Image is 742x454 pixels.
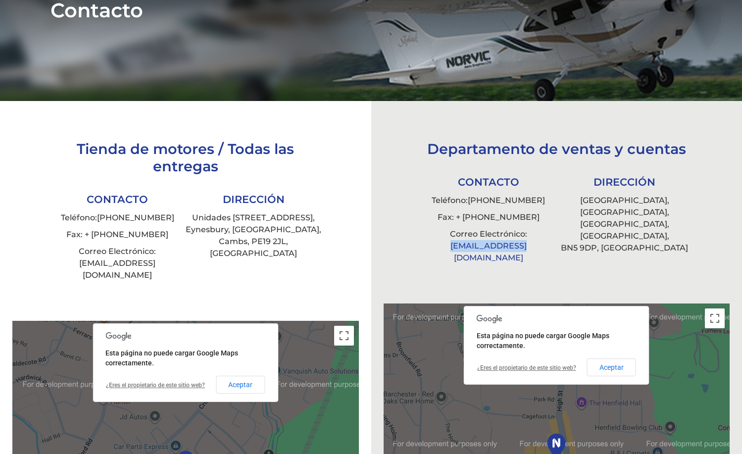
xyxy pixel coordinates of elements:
[477,332,609,350] span: Esta página no puede cargar Google Maps correctamente.
[49,189,186,209] li: CONTACTO
[186,209,322,262] li: Unidades [STREET_ADDRESS], Eynesbury, [GEOGRAPHIC_DATA], Cambs, PE19 2JL, [GEOGRAPHIC_DATA]
[420,172,556,192] li: CONTACTO
[420,226,556,266] li: Correo Electrónico:
[49,140,322,175] h3: Tienda de motores / Todas las entregas
[556,192,693,256] li: [GEOGRAPHIC_DATA], [GEOGRAPHIC_DATA], [GEOGRAPHIC_DATA], [GEOGRAPHIC_DATA], BN5 9DP, [GEOGRAPHIC_...
[587,358,636,376] button: Aceptar
[106,382,205,389] a: ¿Eres el propietario de este sitio web?
[49,226,186,243] li: Fax: + [PHONE_NUMBER]
[79,258,155,280] a: [EMAIL_ADDRESS][DOMAIN_NAME]
[420,192,556,209] li: Teléfono:
[49,243,186,284] li: Correo Electrónico:
[105,349,238,367] span: Esta página no puede cargar Google Maps correctamente.
[49,209,186,226] li: Teléfono:
[420,209,556,226] li: Fax: + [PHONE_NUMBER]
[97,213,174,222] a: [PHONE_NUMBER]
[450,241,527,262] a: [EMAIL_ADDRESS][DOMAIN_NAME]
[468,196,545,205] a: [PHONE_NUMBER]
[705,308,725,328] button: Cambiar a la vista en pantalla completa
[420,140,693,157] h3: Departamento de ventas y cuentas
[186,189,322,209] li: DIRECCIÓN
[556,172,693,192] li: DIRECCIÓN
[216,376,265,394] button: Aceptar
[334,326,354,346] button: Cambiar a la vista en pantalla completa
[477,364,576,371] a: ¿Eres el propietario de este sitio web?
